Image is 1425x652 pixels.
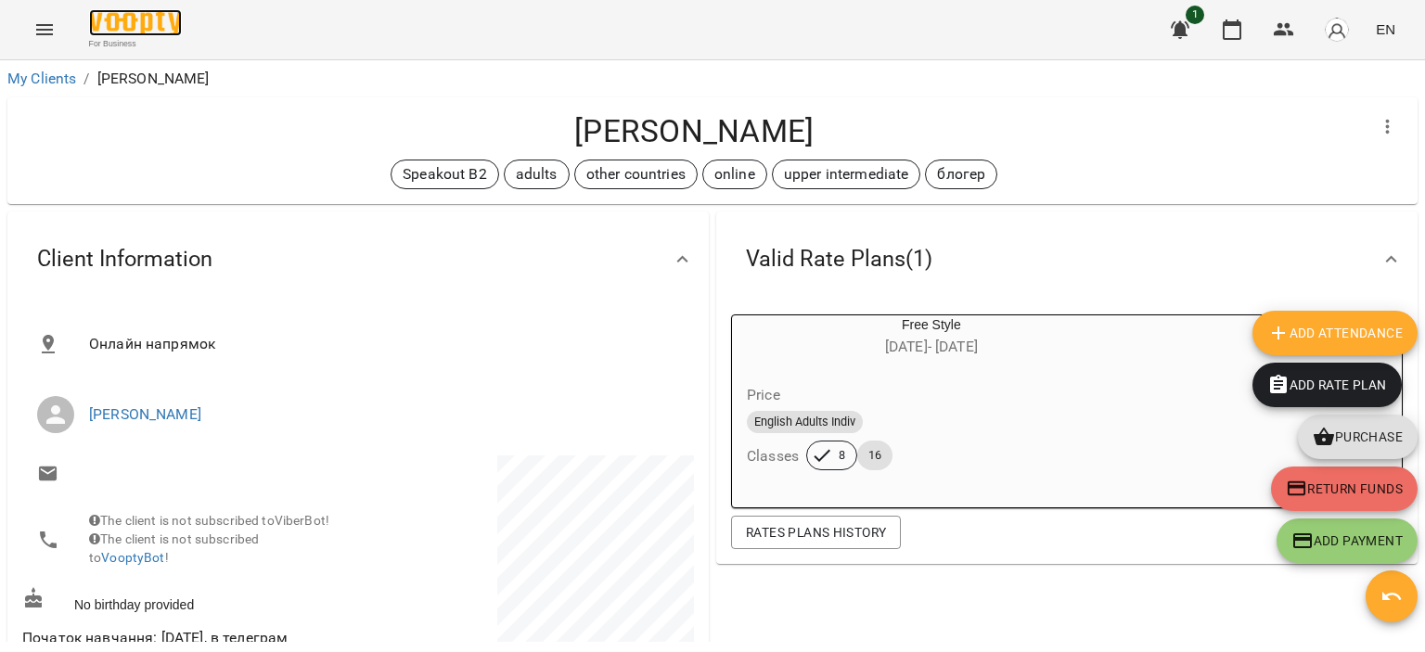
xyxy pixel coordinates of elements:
span: 16 [857,447,892,464]
a: [PERSON_NAME] [89,405,201,423]
p: other countries [586,163,686,185]
p: online [714,163,755,185]
li: / [83,68,89,90]
p: [PERSON_NAME] [97,68,210,90]
img: avatar_s.png [1324,17,1350,43]
div: upper intermediate [772,160,921,189]
button: Return funds [1271,467,1418,511]
div: other countries [574,160,698,189]
span: Add Rate plan [1267,374,1387,396]
p: upper intermediate [784,163,909,185]
p: блогер [937,163,985,185]
div: блогер [925,160,997,189]
span: Return funds [1286,478,1403,500]
span: Purchase [1313,426,1403,448]
span: 8 [828,447,856,464]
div: Client Information [7,211,709,307]
span: Онлайн напрямок [89,333,679,355]
span: Rates Plans History [746,521,886,543]
span: The client is not subscribed to ! [89,531,259,565]
div: adults [504,160,570,189]
span: Add Attendance [1267,322,1403,344]
button: Add Attendance [1252,311,1418,355]
span: Client Information [37,245,212,274]
img: Voopty Logo [89,9,182,36]
a: My Clients [7,70,76,87]
button: Menu [22,7,67,52]
p: Speakout B2 [403,163,487,185]
span: EN [1376,19,1395,39]
button: Add Payment [1277,518,1418,563]
h6: Classes [747,443,799,469]
div: Valid Rate Plans(1) [716,211,1418,307]
p: adults [516,163,558,185]
div: No birthday provided [19,583,358,618]
h6: Price [747,382,780,408]
div: Free Style [732,315,1131,360]
span: English Adults Indiv [747,414,863,430]
div: Speakout B2 [391,160,499,189]
button: Purchase [1298,415,1418,459]
span: [DATE] - [DATE] [885,338,978,355]
button: Rates Plans History [731,516,901,549]
button: EN [1368,12,1403,46]
span: The client is not subscribed to ViberBot! [89,513,329,528]
button: Add Rate plan [1252,363,1402,407]
div: online [702,160,767,189]
nav: breadcrumb [7,68,1418,90]
h4: [PERSON_NAME] [22,112,1366,150]
span: For Business [89,38,182,50]
span: Add Payment [1291,530,1403,552]
span: 1 [1186,6,1204,24]
button: Free Style[DATE]- [DATE]PriceEnglish Adults IndivClasses816 [732,315,1131,492]
span: Valid Rate Plans ( 1 ) [746,245,932,274]
a: VooptyBot [101,550,164,565]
